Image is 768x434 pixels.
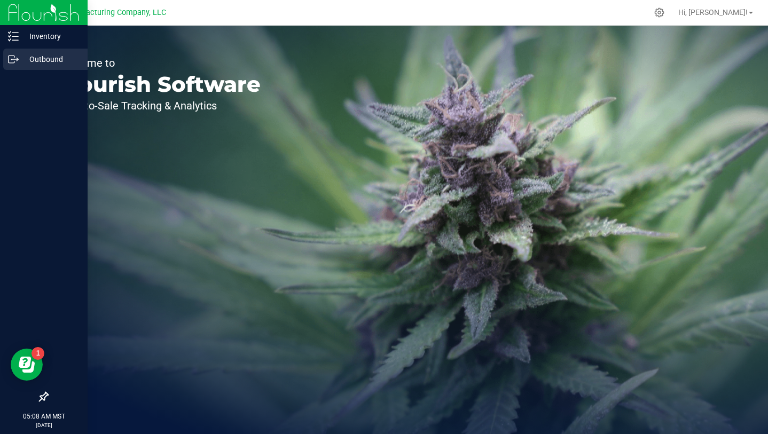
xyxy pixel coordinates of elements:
[653,7,666,18] div: Manage settings
[19,53,83,66] p: Outbound
[8,54,19,65] inline-svg: Outbound
[58,100,261,111] p: Seed-to-Sale Tracking & Analytics
[32,347,44,360] iframe: Resource center unread badge
[58,74,261,95] p: Flourish Software
[5,412,83,421] p: 05:08 AM MST
[19,30,83,43] p: Inventory
[5,421,83,429] p: [DATE]
[678,8,748,17] span: Hi, [PERSON_NAME]!
[52,8,166,17] span: BB Manufacturing Company, LLC
[11,349,43,381] iframe: Resource center
[8,31,19,42] inline-svg: Inventory
[58,58,261,68] p: Welcome to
